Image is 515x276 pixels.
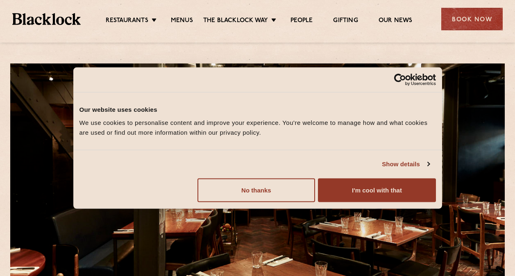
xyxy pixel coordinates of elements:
img: BL_Textured_Logo-footer-cropped.svg [12,13,81,25]
button: No thanks [197,178,315,202]
div: Book Now [441,8,503,30]
a: Menus [171,17,193,26]
a: Our News [379,17,413,26]
div: Our website uses cookies [79,105,436,115]
a: Usercentrics Cookiebot - opens in a new window [364,74,436,86]
a: The Blacklock Way [203,17,268,26]
button: I'm cool with that [318,178,436,202]
a: People [290,17,313,26]
a: Gifting [333,17,358,26]
div: We use cookies to personalise content and improve your experience. You're welcome to manage how a... [79,118,436,137]
a: Show details [382,159,429,169]
a: Restaurants [106,17,148,26]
